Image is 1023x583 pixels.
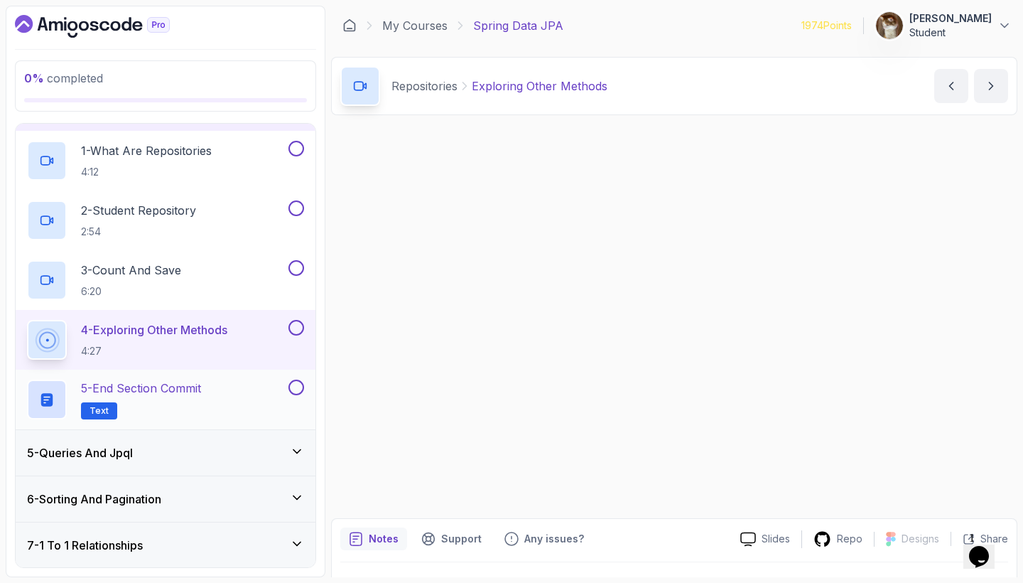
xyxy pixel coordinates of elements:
[762,532,790,546] p: Slides
[837,532,862,546] p: Repo
[27,380,304,419] button: 5-End Section CommitText
[27,444,133,461] h3: 5 - Queries And Jpql
[382,17,448,34] a: My Courses
[27,141,304,181] button: 1-What Are Repositories4:12
[81,225,196,239] p: 2:54
[441,532,482,546] p: Support
[974,69,1008,103] button: next content
[15,15,202,38] a: Dashboard
[963,526,1009,569] iframe: chat widget
[876,12,903,39] img: user profile image
[27,320,304,360] button: 4-Exploring Other Methods4:27
[90,405,109,417] span: Text
[16,430,315,476] button: 5-Queries And Jpql
[801,18,852,33] p: 1974 Points
[81,165,212,179] p: 4:12
[81,142,212,159] p: 1 - What Are Repositories
[902,532,939,546] p: Designs
[369,532,399,546] p: Notes
[342,18,357,33] a: Dashboard
[729,532,801,547] a: Slides
[81,380,201,397] p: 5 - End Section Commit
[909,11,992,26] p: [PERSON_NAME]
[496,528,592,550] button: Feedback button
[81,262,181,279] p: 3 - Count And Save
[16,523,315,568] button: 7-1 To 1 Relationships
[472,77,607,95] p: Exploring Other Methods
[24,71,103,85] span: completed
[802,530,874,548] a: Repo
[951,532,1008,546] button: Share
[473,17,563,34] p: Spring Data JPA
[27,537,143,554] h3: 7 - 1 To 1 Relationships
[81,344,227,358] p: 4:27
[934,69,968,103] button: previous content
[391,77,458,95] p: Repositories
[81,202,196,219] p: 2 - Student Repository
[875,11,1012,40] button: user profile image[PERSON_NAME]Student
[81,284,181,299] p: 6:20
[27,260,304,300] button: 3-Count And Save6:20
[340,528,407,550] button: notes button
[909,26,992,40] p: Student
[27,200,304,240] button: 2-Student Repository2:54
[27,491,161,508] h3: 6 - Sorting And Pagination
[413,528,490,550] button: Support button
[16,476,315,522] button: 6-Sorting And Pagination
[81,321,227,338] p: 4 - Exploring Other Methods
[24,71,44,85] span: 0 %
[524,532,584,546] p: Any issues?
